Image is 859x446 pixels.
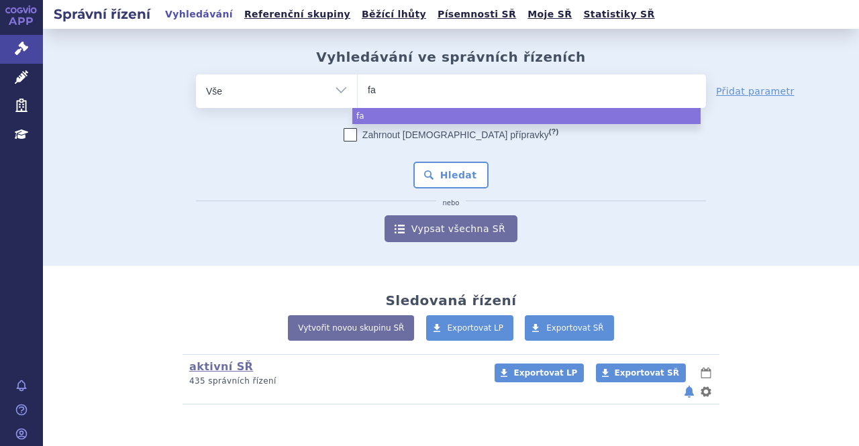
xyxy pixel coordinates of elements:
h2: Správní řízení [43,5,161,23]
a: Exportovat LP [426,315,514,341]
a: Vyhledávání [161,5,237,23]
button: notifikace [683,384,696,400]
a: Exportovat SŘ [596,364,686,382]
a: Exportovat SŘ [525,315,614,341]
a: Exportovat LP [495,364,584,382]
a: Vytvořit novou skupinu SŘ [288,315,414,341]
span: Exportovat SŘ [615,368,679,378]
a: Vypsat všechna SŘ [385,215,517,242]
a: Běžící lhůty [358,5,430,23]
h2: Vyhledávání ve správních řízeních [316,49,586,65]
h2: Sledovaná řízení [385,292,516,309]
a: Přidat parametr [716,85,795,98]
p: 435 správních řízení [189,376,477,387]
span: Exportovat LP [513,368,577,378]
button: lhůty [699,365,713,381]
i: nebo [436,199,466,207]
a: aktivní SŘ [189,360,253,373]
a: Referenční skupiny [240,5,354,23]
button: Hledat [413,162,489,188]
button: nastavení [699,384,713,400]
label: Zahrnout [DEMOGRAPHIC_DATA] přípravky [344,128,558,142]
a: Moje SŘ [523,5,576,23]
span: Exportovat SŘ [546,323,604,333]
span: Exportovat LP [448,323,504,333]
a: Statistiky SŘ [579,5,658,23]
abbr: (?) [549,127,558,136]
a: Písemnosti SŘ [434,5,520,23]
li: fa [352,108,701,124]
